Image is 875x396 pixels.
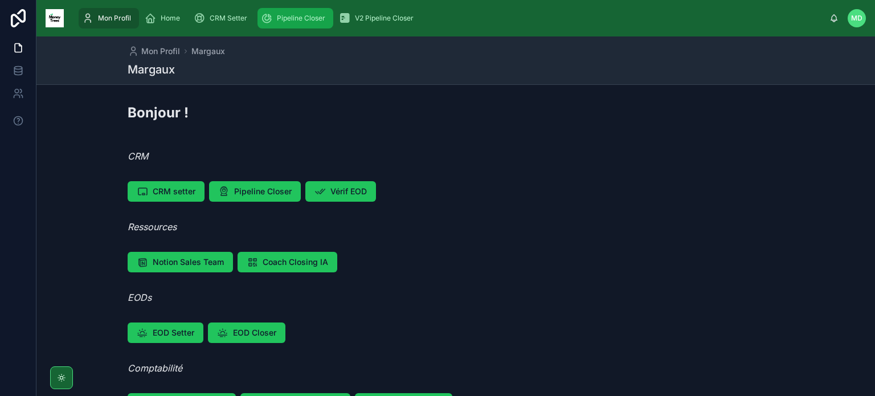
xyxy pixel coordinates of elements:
span: EOD Closer [233,327,276,338]
a: Home [141,8,188,28]
h1: Margaux [128,62,175,77]
span: Pipeline Closer [277,14,325,23]
a: Margaux [191,46,225,57]
h2: Bonjour ! [128,103,189,122]
button: EOD Closer [208,322,285,343]
span: CRM Setter [210,14,247,23]
span: Coach Closing IA [263,256,328,268]
em: Comptabilité [128,362,182,374]
span: Notion Sales Team [153,256,224,268]
div: scrollable content [73,6,829,31]
span: Pipeline Closer [234,186,292,197]
a: Mon Profil [79,8,139,28]
span: V2 Pipeline Closer [355,14,414,23]
button: Coach Closing IA [238,252,337,272]
span: Home [161,14,180,23]
a: V2 Pipeline Closer [336,8,422,28]
em: Ressources [128,221,177,232]
span: CRM setter [153,186,195,197]
button: Pipeline Closer [209,181,301,202]
button: Notion Sales Team [128,252,233,272]
span: Mon Profil [141,46,180,57]
button: CRM setter [128,181,205,202]
span: EOD Setter [153,327,194,338]
em: CRM [128,150,148,162]
img: App logo [46,9,64,27]
a: Pipeline Closer [257,8,333,28]
button: Vérif EOD [305,181,376,202]
a: Mon Profil [128,46,180,57]
em: EODs [128,292,152,303]
button: EOD Setter [128,322,203,343]
span: Vérif EOD [330,186,367,197]
span: Mon Profil [98,14,131,23]
span: MD [851,14,862,23]
a: CRM Setter [190,8,255,28]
